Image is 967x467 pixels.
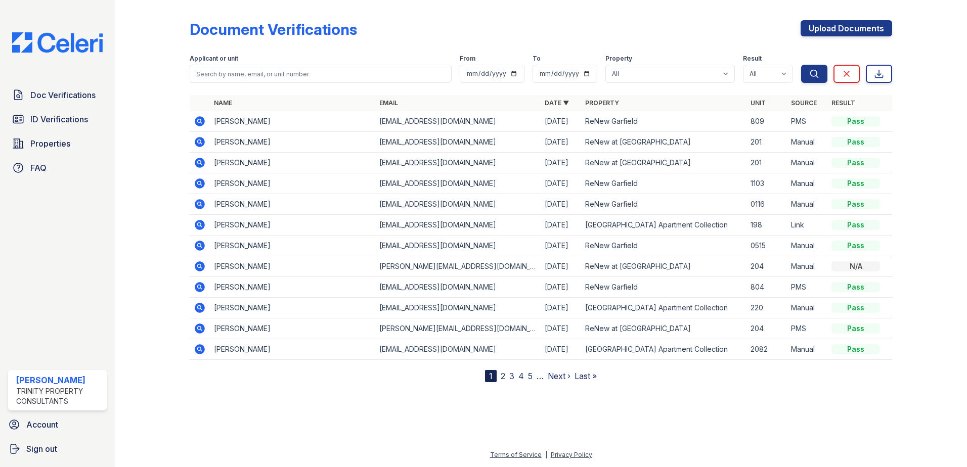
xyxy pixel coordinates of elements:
[751,99,766,107] a: Unit
[8,158,107,178] a: FAQ
[787,339,827,360] td: Manual
[787,236,827,256] td: Manual
[375,132,541,153] td: [EMAIL_ADDRESS][DOMAIN_NAME]
[581,111,746,132] td: ReNew Garfield
[787,318,827,339] td: PMS
[787,215,827,236] td: Link
[210,256,375,277] td: [PERSON_NAME]
[375,277,541,298] td: [EMAIL_ADDRESS][DOMAIN_NAME]
[210,215,375,236] td: [PERSON_NAME]
[210,298,375,318] td: [PERSON_NAME]
[210,153,375,173] td: [PERSON_NAME]
[831,220,880,230] div: Pass
[787,153,827,173] td: Manual
[581,132,746,153] td: ReNew at [GEOGRAPHIC_DATA]
[375,111,541,132] td: [EMAIL_ADDRESS][DOMAIN_NAME]
[541,132,581,153] td: [DATE]
[787,194,827,215] td: Manual
[541,256,581,277] td: [DATE]
[26,418,58,431] span: Account
[30,89,96,101] span: Doc Verifications
[210,318,375,339] td: [PERSON_NAME]
[831,199,880,209] div: Pass
[746,153,787,173] td: 201
[787,298,827,318] td: Manual
[541,339,581,360] td: [DATE]
[831,282,880,292] div: Pass
[831,241,880,251] div: Pass
[190,20,357,38] div: Document Verifications
[831,303,880,313] div: Pass
[541,277,581,298] td: [DATE]
[210,132,375,153] td: [PERSON_NAME]
[581,153,746,173] td: ReNew at [GEOGRAPHIC_DATA]
[16,374,103,386] div: [PERSON_NAME]
[581,318,746,339] td: ReNew at [GEOGRAPHIC_DATA]
[791,99,817,107] a: Source
[581,339,746,360] td: [GEOGRAPHIC_DATA] Apartment Collection
[4,414,111,435] a: Account
[16,386,103,406] div: Trinity Property Consultants
[581,256,746,277] td: ReNew at [GEOGRAPHIC_DATA]
[746,132,787,153] td: 201
[375,194,541,215] td: [EMAIL_ADDRESS][DOMAIN_NAME]
[8,133,107,154] a: Properties
[501,371,505,381] a: 2
[801,20,892,36] a: Upload Documents
[190,65,452,83] input: Search by name, email, or unit number
[787,111,827,132] td: PMS
[190,55,238,63] label: Applicant or unit
[746,215,787,236] td: 198
[787,256,827,277] td: Manual
[210,111,375,132] td: [PERSON_NAME]
[375,236,541,256] td: [EMAIL_ADDRESS][DOMAIN_NAME]
[746,318,787,339] td: 204
[490,451,542,458] a: Terms of Service
[541,318,581,339] td: [DATE]
[581,173,746,194] td: ReNew Garfield
[831,158,880,168] div: Pass
[746,339,787,360] td: 2082
[581,194,746,215] td: ReNew Garfield
[541,215,581,236] td: [DATE]
[746,298,787,318] td: 220
[831,178,880,189] div: Pass
[831,99,855,107] a: Result
[575,371,597,381] a: Last »
[787,132,827,153] td: Manual
[30,162,47,174] span: FAQ
[4,32,111,53] img: CE_Logo_Blue-a8612792a0a2168367f1c8372b55b34899dd931a85d93a1a3d3e32e68fde9ad4.png
[8,85,107,105] a: Doc Verifications
[375,153,541,173] td: [EMAIL_ADDRESS][DOMAIN_NAME]
[746,277,787,298] td: 804
[4,439,111,459] a: Sign out
[581,236,746,256] td: ReNew Garfield
[528,371,533,381] a: 5
[581,215,746,236] td: [GEOGRAPHIC_DATA] Apartment Collection
[581,298,746,318] td: [GEOGRAPHIC_DATA] Apartment Collection
[509,371,514,381] a: 3
[548,371,570,381] a: Next ›
[605,55,632,63] label: Property
[541,236,581,256] td: [DATE]
[375,298,541,318] td: [EMAIL_ADDRESS][DOMAIN_NAME]
[375,339,541,360] td: [EMAIL_ADDRESS][DOMAIN_NAME]
[541,194,581,215] td: [DATE]
[537,370,544,382] span: …
[485,370,497,382] div: 1
[8,109,107,129] a: ID Verifications
[545,451,547,458] div: |
[831,116,880,126] div: Pass
[746,236,787,256] td: 0515
[210,236,375,256] td: [PERSON_NAME]
[831,323,880,334] div: Pass
[210,339,375,360] td: [PERSON_NAME]
[743,55,762,63] label: Result
[375,318,541,339] td: [PERSON_NAME][EMAIL_ADDRESS][DOMAIN_NAME]
[26,443,57,455] span: Sign out
[375,215,541,236] td: [EMAIL_ADDRESS][DOMAIN_NAME]
[518,371,524,381] a: 4
[460,55,475,63] label: From
[210,277,375,298] td: [PERSON_NAME]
